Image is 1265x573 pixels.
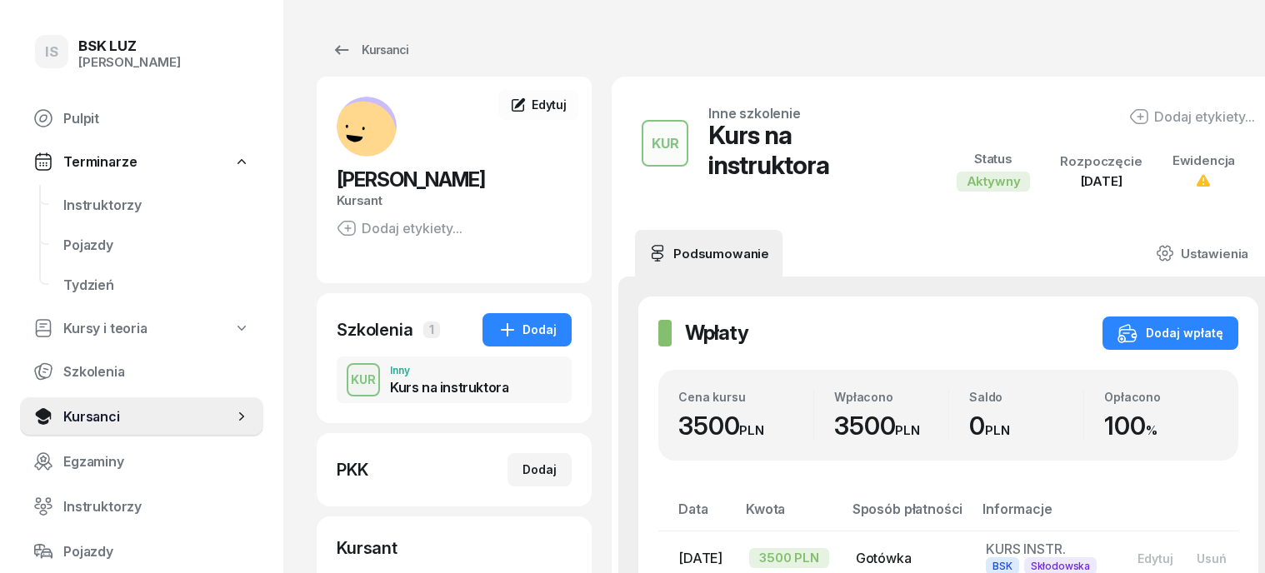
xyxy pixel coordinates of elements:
h2: Wpłaty [685,320,748,346]
div: Edytuj [1137,551,1173,566]
div: Inne szkolenie [708,107,801,120]
button: KUR [642,120,688,167]
div: Dodaj [497,320,557,340]
div: PKK [337,458,368,481]
span: [PERSON_NAME] [337,167,485,192]
a: Podsumowanie [635,230,782,277]
a: Pulpit [20,98,263,138]
span: Kursanci [63,409,233,425]
th: Data [658,501,736,531]
div: Wpłacono [834,390,948,404]
a: Kursanci [20,396,263,436]
span: [DATE] [678,550,722,566]
span: Terminarze [63,154,137,170]
button: Dodaj etykiety... [1129,107,1255,127]
div: Ewidencja [1172,153,1236,168]
div: Kurs na instruktora [390,381,508,394]
div: 3500 PLN [749,548,829,568]
div: Rozpoczęcie [1060,154,1142,169]
div: Dodaj wpłatę [1117,323,1223,343]
a: Instruktorzy [20,486,263,526]
a: Szkolenia [20,351,263,391]
button: Usuń [1185,545,1238,572]
div: KUR [645,132,686,155]
button: Dodaj wpłatę [1102,316,1238,350]
span: [DATE] [1081,173,1122,189]
div: 100 [1104,411,1218,441]
span: Pulpit [63,111,250,127]
div: Szkolenia [337,318,413,341]
th: Informacje [972,501,1112,531]
a: Kursy i teoria [20,310,263,346]
div: Usuń [1197,551,1227,566]
span: Szkolenia [63,364,250,380]
small: PLN [985,422,1010,438]
a: Kursanci [317,33,423,67]
small: PLN [895,422,920,438]
div: BSK LUZ [78,39,181,53]
div: 3500 [678,411,813,441]
a: Pojazdy [50,225,263,265]
a: Edytuj [498,90,578,120]
div: Inny [390,366,508,376]
button: Dodaj [507,453,572,486]
span: Tydzień [63,277,250,293]
span: Pojazdy [63,544,250,560]
button: Dodaj etykiety... [337,218,462,238]
span: Egzaminy [63,454,250,470]
span: IS [45,45,58,59]
a: Tydzień [50,265,263,305]
span: Instruktorzy [63,197,250,213]
a: Instruktorzy [50,185,263,225]
div: Kursant [337,193,572,208]
div: Kursanci [332,40,408,60]
a: Terminarze [20,143,263,180]
div: Gotówka [856,551,959,566]
span: 1 [423,321,440,338]
div: Status [957,152,1031,167]
button: Edytuj [1126,545,1185,572]
span: KURS INSTR. [986,541,1065,557]
th: Kwota [736,501,842,531]
div: Kursant [337,536,572,560]
button: Dodaj [482,313,572,346]
small: PLN [739,422,764,438]
div: Saldo [969,390,1083,404]
a: Pojazdy [20,531,263,571]
small: % [1146,422,1157,438]
a: Egzaminy [20,441,263,481]
div: Kurs na instruktora [708,120,917,180]
div: KUR [344,369,382,390]
div: Opłacono [1104,390,1218,404]
div: Cena kursu [678,390,813,404]
span: Pojazdy [63,237,250,253]
button: KURInnyKurs na instruktora [337,356,572,403]
th: Sposób płatności [842,501,972,531]
span: Instruktorzy [63,499,250,515]
a: Ustawienia [1142,230,1262,277]
div: Aktywny [957,172,1031,192]
span: Kursy i teoria [63,321,147,336]
span: Edytuj [532,97,567,112]
button: KUR [347,363,380,396]
div: [PERSON_NAME] [78,55,181,70]
div: 0 [969,411,1083,441]
div: 3500 [834,411,948,441]
div: Dodaj [522,460,557,480]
